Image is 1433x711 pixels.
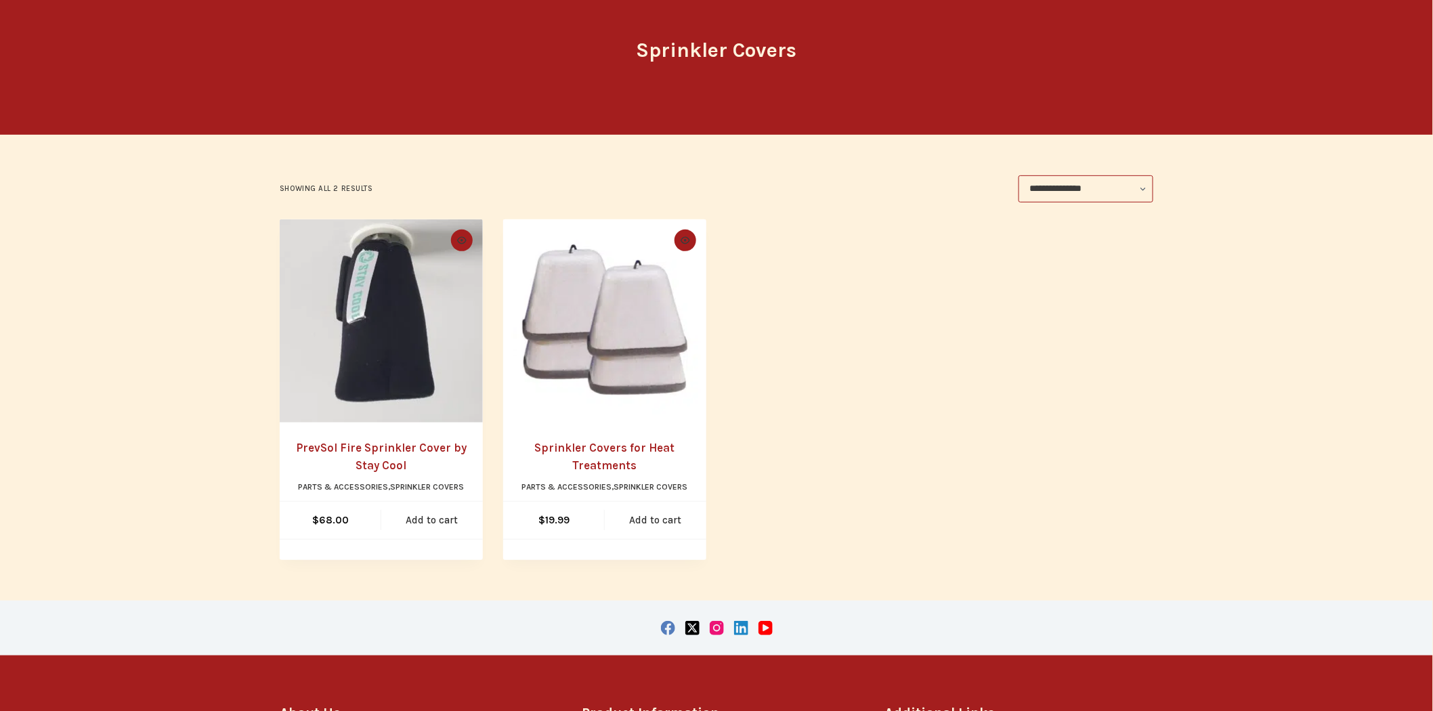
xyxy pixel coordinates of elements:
[605,502,706,539] a: Add to cart: “Sprinkler Covers for Heat Treatments”
[538,514,570,526] bdi: 19.99
[280,183,373,195] p: Showing all 2 results
[299,481,465,494] li: ,
[280,219,483,423] a: PrevSol Fire Sprinkler Cover by Stay Cool
[538,514,545,526] span: $
[463,35,970,66] h1: Sprinkler Covers
[381,502,483,539] a: Add to cart: “PrevSol Fire Sprinkler Cover by Stay Cool”
[391,482,465,492] a: Sprinkler Covers
[685,621,700,635] a: X (Twitter)
[503,219,706,423] a: Sprinkler Covers for Heat Treatments
[535,441,675,472] a: Sprinkler Covers for Heat Treatments
[312,514,319,526] span: $
[296,441,467,472] a: PrevSol Fire Sprinkler Cover by Stay Cool
[614,482,688,492] a: Sprinkler Covers
[758,621,773,635] a: YouTube
[299,482,389,492] a: Parts & Accessories
[710,621,724,635] a: Instagram
[522,481,688,494] li: ,
[522,482,612,492] a: Parts & Accessories
[451,230,473,251] button: Quick view toggle
[675,230,696,251] button: Quick view toggle
[1019,175,1153,202] select: Shop order
[734,621,748,635] a: LinkedIn
[661,621,675,635] a: Facebook
[312,514,349,526] bdi: 68.00
[11,5,51,46] button: Open LiveChat chat widget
